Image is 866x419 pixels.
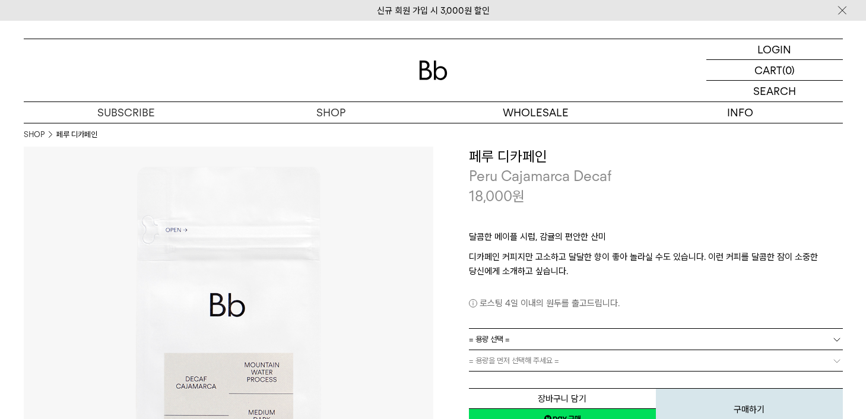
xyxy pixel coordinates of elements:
p: WHOLESALE [433,102,638,123]
a: SHOP [229,102,433,123]
a: LOGIN [706,39,843,60]
p: 달콤한 메이플 시럽, 감귤의 편안한 산미 [469,230,843,250]
li: 페루 디카페인 [56,129,97,141]
img: 로고 [419,61,448,80]
button: 장바구니 담기 [469,388,656,409]
p: 로스팅 4일 이내의 원두를 출고드립니다. [469,296,843,310]
span: 원 [512,188,525,205]
p: Peru Cajamarca Decaf [469,166,843,186]
a: SUBSCRIBE [24,102,229,123]
span: = 용량 선택 = [469,329,510,350]
p: (0) [782,60,795,80]
a: CART (0) [706,60,843,81]
a: SHOP [24,129,45,141]
p: SEARCH [753,81,796,101]
p: 18,000 [469,186,525,207]
p: LOGIN [757,39,791,59]
h3: 페루 디카페인 [469,147,843,167]
p: 디카페인 커피지만 고소하고 달달한 향이 좋아 놀라실 수도 있습니다. 이런 커피를 달콤한 잠이 소중한 당신에게 소개하고 싶습니다. [469,250,843,278]
span: = 용량을 먼저 선택해 주세요 = [469,350,559,371]
p: INFO [638,102,843,123]
a: 신규 회원 가입 시 3,000원 할인 [377,5,490,16]
p: CART [754,60,782,80]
